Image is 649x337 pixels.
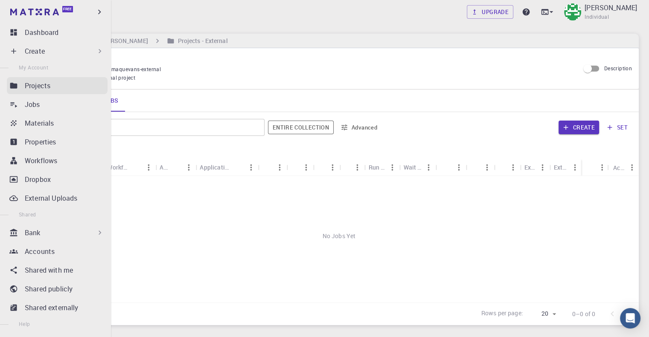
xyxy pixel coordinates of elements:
[7,115,108,132] a: Materials
[422,161,435,174] button: Menu
[155,159,195,176] div: Application
[582,159,609,176] div: Status
[19,320,30,327] span: Help
[107,159,128,176] div: Workflow Name
[200,159,230,176] div: Application Version
[527,308,559,320] div: 20
[25,302,79,313] p: Shared externally
[168,161,182,174] button: Sort
[625,161,639,174] button: Menu
[585,13,609,21] span: Individual
[481,309,523,319] p: Rows per page:
[568,161,582,174] button: Menu
[604,65,632,72] span: Description
[142,161,155,174] button: Menu
[452,161,466,174] button: Menu
[403,159,422,176] div: Wait Time
[17,6,48,14] span: Support
[25,99,40,109] p: Jobs
[553,159,568,176] div: Ext+web
[273,161,286,174] button: Menu
[7,24,108,41] a: Dashboard
[25,174,51,184] p: Dropbox
[25,137,56,147] p: Properties
[160,159,168,176] div: Application
[602,121,632,134] button: set
[385,161,399,174] button: Menu
[586,161,600,174] button: Sort
[244,161,258,174] button: Menu
[350,161,364,174] button: Menu
[286,159,313,176] div: Queue
[25,228,41,238] p: Bank
[498,161,512,174] button: Sort
[609,159,639,176] div: Actions
[299,161,313,174] button: Menu
[128,161,142,174] button: Sort
[268,121,334,134] button: Entire collection
[506,161,520,174] button: Menu
[559,121,599,134] button: Create
[535,161,549,174] button: Menu
[25,46,45,56] p: Create
[7,77,108,94] a: Projects
[470,161,483,174] button: Sort
[25,246,55,256] p: Accounts
[480,161,494,174] button: Menu
[25,284,73,294] p: Shared publicly
[7,190,108,207] a: External Uploads
[7,224,108,241] div: Bank
[524,159,535,176] div: Ext+lnk
[7,171,108,188] a: Dropbox
[549,159,582,176] div: Ext+web
[7,243,108,260] a: Accounts
[268,121,334,134] span: Filter throughout whole library including sets (folders)
[175,36,228,46] h6: Projects - External
[520,159,549,176] div: Ext+lnk
[25,193,77,203] p: External Uploads
[399,159,435,176] div: Wait Time
[98,36,148,46] h6: [PERSON_NAME]
[68,55,573,65] p: External
[7,96,108,113] a: Jobs
[337,121,381,134] button: Advanced
[7,262,108,279] a: Shared with me
[291,161,304,174] button: Sort
[7,299,108,316] a: Shared externally
[313,159,339,176] div: Nodes
[572,310,595,318] p: 0–0 of 0
[7,133,108,150] a: Properties
[585,3,637,13] p: [PERSON_NAME]
[25,156,57,166] p: Workflows
[195,159,258,176] div: Application Version
[182,161,195,174] button: Menu
[467,5,513,19] a: Upgrade
[25,118,54,128] p: Materials
[435,159,466,176] div: Created
[595,161,609,174] button: Menu
[326,161,339,174] button: Menu
[111,66,164,72] span: maquevans-external
[368,159,385,176] div: Run Time
[258,159,286,176] div: Cluster
[494,159,520,176] div: Public
[564,3,581,20] img: Mary Quenie Velasco
[364,159,399,176] div: Run Time
[439,161,453,174] button: Sort
[19,211,36,218] span: Shared
[339,159,364,176] div: Cores
[25,27,58,37] p: Dashboard
[317,161,331,174] button: Sort
[262,161,276,174] button: Sort
[25,81,50,91] p: Projects
[7,280,108,297] a: Shared publicly
[620,308,640,328] div: Open Intercom Messenger
[230,161,244,174] button: Sort
[7,43,108,60] div: Create
[19,64,48,71] span: My Account
[10,9,59,15] img: logo
[613,159,625,176] div: Actions
[466,159,494,176] div: Shared
[39,176,639,296] div: No Jobs Yet
[97,74,135,82] span: External project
